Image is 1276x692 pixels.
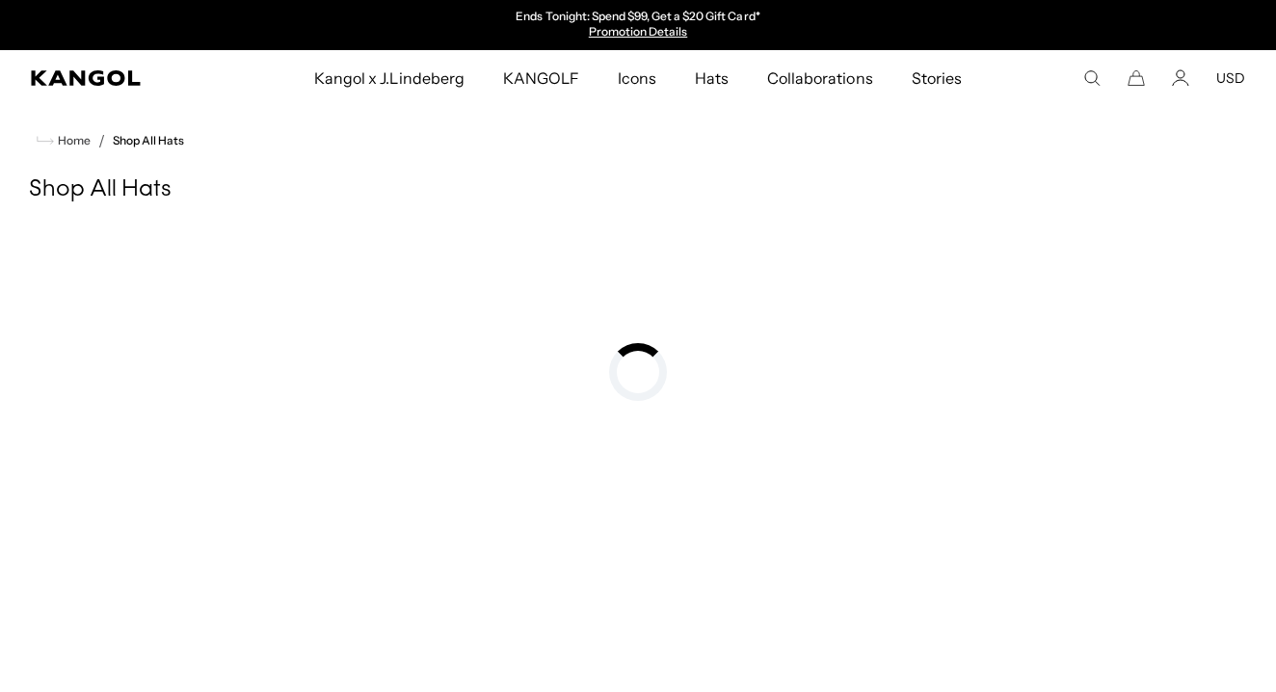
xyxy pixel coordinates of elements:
div: Announcement [439,10,837,40]
a: Shop All Hats [113,134,184,147]
a: Kangol [31,70,207,86]
button: USD [1216,69,1245,87]
span: Collaborations [767,50,872,106]
p: Ends Tonight: Spend $99, Get a $20 Gift Card* [516,10,759,25]
a: Promotion Details [589,24,687,39]
span: Hats [695,50,729,106]
span: Stories [912,50,962,106]
a: Stories [892,50,981,106]
h1: Shop All Hats [29,175,1247,204]
span: Kangol x J.Lindeberg [314,50,465,106]
span: Home [54,134,91,147]
a: Icons [598,50,676,106]
summary: Search here [1083,69,1101,87]
a: Account [1172,69,1189,87]
a: KANGOLF [484,50,598,106]
span: Icons [618,50,656,106]
li: / [91,129,105,152]
button: Cart [1128,69,1145,87]
span: KANGOLF [503,50,579,106]
a: Hats [676,50,748,106]
div: 1 of 2 [439,10,837,40]
a: Kangol x J.Lindeberg [295,50,484,106]
a: Home [37,132,91,149]
a: Collaborations [748,50,891,106]
slideshow-component: Announcement bar [439,10,837,40]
